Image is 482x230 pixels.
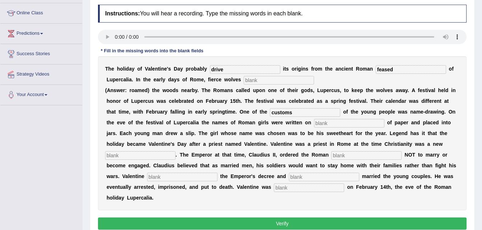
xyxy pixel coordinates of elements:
[204,66,207,72] b: y
[253,87,256,93] b: u
[351,66,353,72] b: t
[346,87,349,93] b: o
[329,87,331,93] b: r
[151,98,154,104] b: s
[143,98,145,104] b: r
[283,66,284,72] b: i
[109,98,113,104] b: o
[441,87,444,93] b: e
[107,98,110,104] b: h
[336,66,338,72] b: a
[174,66,177,72] b: D
[303,66,306,72] b: n
[438,87,441,93] b: h
[145,66,148,72] b: V
[376,65,446,74] input: blank
[304,98,306,104] b: a
[180,66,183,72] b: y
[334,87,337,93] b: u
[362,66,367,72] b: m
[360,87,363,93] b: p
[168,66,171,72] b: s
[420,87,422,93] b: e
[341,66,344,72] b: c
[137,66,141,72] b: o
[200,66,203,72] b: b
[259,87,262,93] b: o
[261,98,264,104] b: s
[289,98,292,104] b: c
[274,87,277,93] b: e
[171,77,174,82] b: a
[280,98,283,104] b: a
[173,87,176,93] b: d
[396,87,399,93] b: a
[301,66,303,72] b: i
[380,87,383,93] b: o
[311,66,313,72] b: f
[270,98,272,104] b: a
[174,98,176,104] b: l
[163,77,165,82] b: y
[127,98,128,104] b: f
[323,87,327,93] b: p
[152,66,155,72] b: e
[314,119,384,128] input: blank
[167,66,168,72] b: '
[192,87,195,93] b: b
[123,66,125,72] b: l
[98,217,467,230] button: Verify
[148,98,151,104] b: u
[214,77,216,82] b: r
[116,77,119,82] b: e
[384,87,387,93] b: v
[383,87,385,93] b: l
[107,77,110,82] b: L
[105,10,140,16] b: Instructions:
[291,98,294,104] b: e
[210,65,280,74] input: blank
[434,87,435,93] b: l
[160,98,163,104] b: a
[270,108,340,117] input: blank
[451,87,453,93] b: i
[325,66,327,72] b: t
[245,98,248,104] b: T
[161,66,164,72] b: n
[284,66,286,72] b: t
[283,87,285,93] b: f
[230,98,233,104] b: 1
[113,98,116,104] b: n
[304,87,307,93] b: o
[258,98,261,104] b: e
[291,66,295,72] b: o
[145,98,148,104] b: c
[127,77,129,82] b: i
[287,87,289,93] b: t
[0,44,82,62] a: Success Stories
[176,98,179,104] b: e
[0,3,82,21] a: Online Class
[113,77,116,82] b: p
[299,98,302,104] b: b
[344,66,346,72] b: i
[453,87,456,93] b: n
[422,87,425,93] b: s
[296,66,298,72] b: i
[126,77,127,82] b: l
[132,66,135,72] b: y
[271,87,274,93] b: n
[295,87,296,93] b: i
[195,87,197,93] b: y
[197,77,201,82] b: m
[357,87,360,93] b: e
[408,87,409,93] b: .
[320,87,323,93] b: u
[105,87,107,93] b: (
[161,77,163,82] b: l
[201,87,205,93] b: T
[98,48,206,54] div: * Fill in the missing words into the blank fields
[298,66,301,72] b: g
[179,98,182,104] b: b
[189,66,191,72] b: r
